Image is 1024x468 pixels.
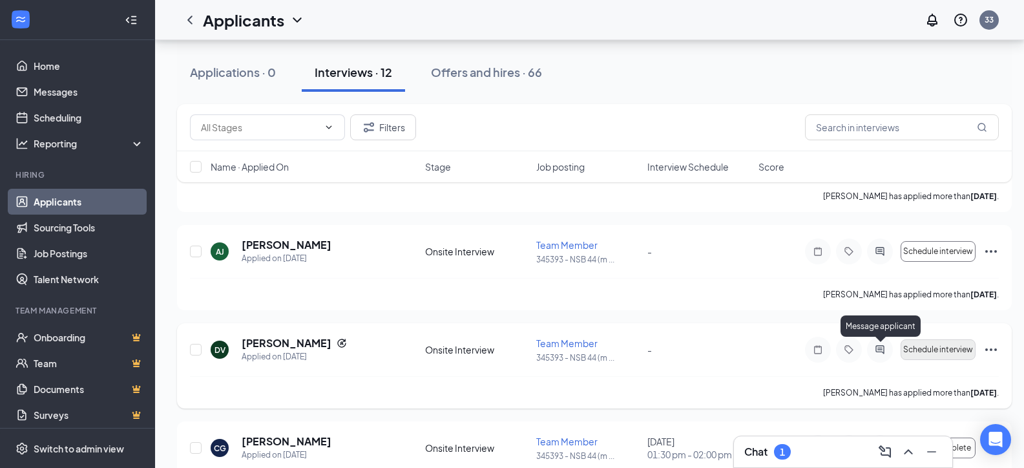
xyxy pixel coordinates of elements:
a: DocumentsCrown [34,376,144,402]
svg: Reapply [337,338,347,348]
svg: Settings [16,442,28,455]
p: 345393 - NSB 44 (m ... [536,254,640,265]
p: [PERSON_NAME] has applied more than . [823,387,999,398]
div: CG [214,443,226,454]
svg: ChevronUp [901,444,916,460]
input: Search in interviews [805,114,999,140]
p: [PERSON_NAME] has applied more than . [823,191,999,202]
b: [DATE] [970,388,997,398]
span: Schedule interview [903,247,973,256]
svg: ActiveChat [872,345,888,355]
div: Offers and hires · 66 [431,64,542,80]
div: Reporting [34,137,145,150]
h1: Applicants [203,9,284,31]
span: Team Member [536,436,598,447]
h3: Chat [744,445,768,459]
b: [DATE] [970,191,997,201]
div: DV [214,345,225,356]
p: 345393 - NSB 44 (m ... [536,451,640,462]
button: Filter Filters [350,114,416,140]
a: Applicants [34,189,144,215]
div: Applied on [DATE] [242,449,331,462]
button: ChevronUp [898,441,919,462]
div: Onsite Interview [425,343,528,356]
div: Onsite Interview [425,245,528,258]
svg: Tag [841,345,857,355]
div: Applications · 0 [190,64,276,80]
div: Team Management [16,305,141,316]
div: [DATE] [647,435,751,461]
h5: [PERSON_NAME] [242,238,331,252]
svg: ComposeMessage [877,444,893,460]
svg: Ellipses [983,342,999,357]
div: Open Intercom Messenger [980,424,1011,455]
svg: WorkstreamLogo [14,13,27,26]
svg: ChevronDown [289,12,305,28]
svg: Collapse [125,14,138,27]
svg: Notifications [925,12,940,28]
span: Team Member [536,239,598,251]
a: Job Postings [34,240,144,266]
div: Applied on [DATE] [242,252,331,265]
span: - [647,344,652,356]
span: Interview Schedule [647,160,729,173]
button: Schedule interview [901,241,976,262]
div: Switch to admin view [34,442,124,455]
svg: Filter [361,120,377,135]
span: Stage [425,160,451,173]
svg: Minimize [924,444,939,460]
span: - [647,246,652,257]
span: Name · Applied On [211,160,289,173]
a: Messages [34,79,144,105]
button: Minimize [921,441,942,462]
svg: ActiveChat [872,246,888,257]
p: 345393 - NSB 44 (m ... [536,352,640,363]
svg: Analysis [16,137,28,150]
svg: QuestionInfo [953,12,968,28]
svg: ChevronLeft [182,12,198,28]
svg: ChevronDown [324,122,334,133]
span: Team Member [536,337,598,349]
h5: [PERSON_NAME] [242,434,331,449]
a: Talent Network [34,266,144,292]
p: [PERSON_NAME] has applied more than . [823,289,999,300]
button: Schedule interview [901,339,976,360]
svg: Note [810,345,826,355]
span: 01:30 pm - 02:00 pm [647,448,751,461]
a: Home [34,53,144,79]
span: Job posting [536,160,585,173]
div: 1 [780,447,785,458]
div: 33 [985,14,994,25]
b: [DATE] [970,290,997,299]
span: Schedule interview [903,345,973,354]
a: OnboardingCrown [34,324,144,350]
div: Hiring [16,169,141,180]
svg: Ellipses [983,244,999,259]
a: SurveysCrown [34,402,144,428]
svg: Tag [841,246,857,257]
div: AJ [216,246,224,257]
div: Applied on [DATE] [242,350,347,363]
a: Scheduling [34,105,144,131]
svg: Note [810,246,826,257]
a: TeamCrown [34,350,144,376]
div: Interviews · 12 [315,64,392,80]
svg: MagnifyingGlass [977,122,987,133]
div: Message applicant [841,315,921,337]
h5: [PERSON_NAME] [242,336,331,350]
button: ComposeMessage [875,441,895,462]
span: Score [758,160,784,173]
div: Onsite Interview [425,441,528,454]
input: All Stages [201,120,319,134]
a: Sourcing Tools [34,215,144,240]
